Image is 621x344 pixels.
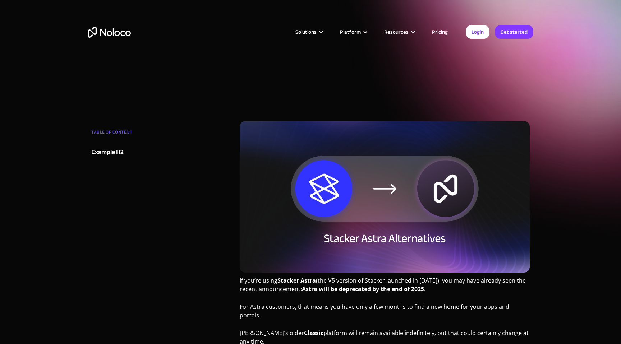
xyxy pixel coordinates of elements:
[295,27,317,37] div: Solutions
[495,25,533,39] a: Get started
[277,276,316,284] strong: Stacker Astra
[91,127,178,141] div: TABLE OF CONTENT
[384,27,409,37] div: Resources
[304,329,323,337] strong: Classic
[466,25,489,39] a: Login
[340,27,361,37] div: Platform
[91,147,178,158] a: Example H2
[91,147,124,158] div: Example H2
[302,285,424,293] strong: Astra will be deprecated by the end of 2025
[240,276,530,299] p: If you’re using (the V5 version of Stacker launched in [DATE]), you may have already seen the rec...
[423,27,457,37] a: Pricing
[240,302,530,325] p: For Astra customers, that means you have only a few months to find a new home for your apps and p...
